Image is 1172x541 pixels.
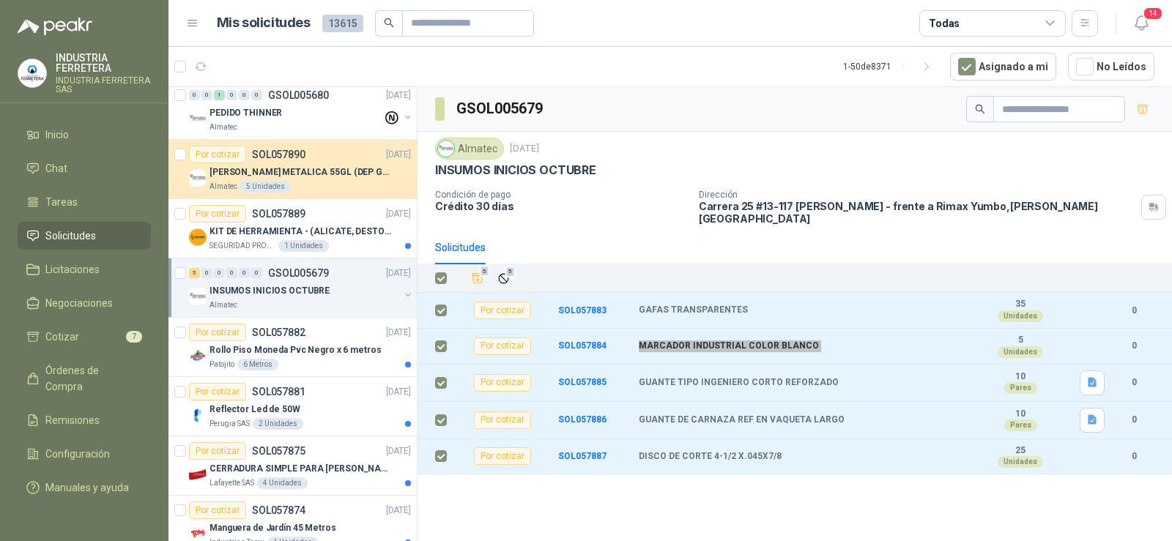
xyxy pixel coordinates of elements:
a: Por cotizarSOL057890[DATE] Company Logo[PERSON_NAME] METALICA 55GL (DEP GRANALLA) CON TAPAAlmatec... [168,140,417,199]
p: SOL057881 [252,387,305,397]
b: 0 [1113,449,1154,463]
p: KIT DE HERRAMIENTA - (ALICATE, DESTORNILLADOR,LLAVE DE EXPANSION, CRUCETA,LLAVE FIJA) [209,225,392,239]
p: [DATE] [386,326,411,340]
a: SOL057886 [558,414,607,425]
p: INDUSTRIA FERRETERA SAS [56,76,151,94]
div: 6 Metros [237,359,278,370]
a: SOL057887 [558,451,607,461]
a: Inicio [18,121,151,149]
a: SOL057884 [558,340,607,351]
p: SOL057882 [252,327,305,337]
p: Carrera 25 #13-117 [PERSON_NAME] - frente a Rimax Yumbo , [PERSON_NAME][GEOGRAPHIC_DATA] [699,200,1135,225]
a: Por cotizarSOL057875[DATE] Company LogoCERRADURA SIMPLE PARA [PERSON_NAME]Lafayette SAS4 Unidades [168,436,417,496]
p: INSUMOS INICIOS OCTUBRE [435,163,596,178]
img: Company Logo [189,406,207,424]
div: Por cotizar [474,411,531,429]
b: 5 [970,335,1071,346]
p: GSOL005680 [268,90,329,100]
b: 25 [970,445,1071,457]
p: [DATE] [510,142,539,156]
div: Por cotizar [189,383,246,400]
span: Licitaciones [45,261,100,277]
p: Almatec [209,122,237,133]
div: 1 - 50 de 8371 [843,55,938,78]
button: Ignorar [494,269,513,288]
img: Company Logo [189,288,207,305]
span: Manuales y ayuda [45,480,129,496]
span: 14 [1143,7,1163,20]
div: Por cotizar [189,501,246,519]
p: [DATE] [386,385,411,399]
b: DISCO DE CORTE 4-1/2 X.045X7/8 [639,451,782,463]
p: SOL057874 [252,505,305,515]
div: Por cotizar [189,146,246,163]
a: Cotizar7 [18,323,151,351]
p: Patojito [209,359,234,370]
div: Pares [1004,419,1037,431]
span: Cotizar [45,329,79,345]
span: 5 [505,266,516,277]
img: Company Logo [189,347,207,365]
b: SOL057885 [558,377,607,387]
span: 5 [480,266,490,277]
p: [DATE] [386,89,411,102]
div: 0 [239,268,250,278]
b: 0 [1113,376,1154,389]
div: 0 [226,268,237,278]
a: Configuración [18,440,151,468]
p: INSUMOS INICIOS OCTUBRE [209,284,330,298]
span: Remisiones [45,412,100,428]
div: Pares [1004,382,1037,394]
a: Remisiones [18,406,151,434]
div: Solicitudes [435,239,486,255]
b: 0 [1113,304,1154,318]
a: Por cotizarSOL057889[DATE] Company LogoKIT DE HERRAMIENTA - (ALICATE, DESTORNILLADOR,LLAVE DE EXP... [168,199,417,258]
div: 4 Unidades [257,477,308,489]
img: Company Logo [189,169,207,187]
div: Unidades [998,310,1043,322]
p: [DATE] [386,266,411,280]
a: Chat [18,154,151,182]
p: [DATE] [386,444,411,458]
b: SOL057883 [558,305,607,316]
p: [PERSON_NAME] METALICA 55GL (DEP GRANALLA) CON TAPA [209,165,392,179]
b: GUANTE DE CARNAZA REF EN VAQUETA LARGO [639,414,845,426]
b: 0 [1113,339,1154,353]
p: Manguera de Jardín 45 Metros [209,521,336,535]
div: 1 Unidades [278,240,329,252]
p: SOL057875 [252,446,305,456]
a: Solicitudes [18,222,151,250]
div: 0 [239,90,250,100]
div: 5 [189,268,200,278]
img: Company Logo [189,228,207,246]
span: Chat [45,160,67,176]
div: Por cotizar [474,302,531,319]
div: 0 [226,90,237,100]
div: 2 Unidades [253,418,303,430]
a: Negociaciones [18,289,151,317]
p: Rollo Piso Moneda Pvc Negro x 6 metros [209,343,381,357]
a: 5 0 0 0 0 0 GSOL005679[DATE] Company LogoINSUMOS INICIOS OCTUBREAlmatec [189,264,414,311]
div: Por cotizar [189,324,246,341]
p: Condición de pago [435,190,687,200]
div: Por cotizar [474,374,531,392]
p: Perugia SAS [209,418,250,430]
p: [DATE] [386,148,411,162]
div: 0 [214,268,225,278]
p: INDUSTRIA FERRETERA [56,53,151,73]
a: 0 0 1 0 0 0 GSOL005680[DATE] Company LogoPEDIDO THINNERAlmatec [189,86,414,133]
span: Configuración [45,446,110,462]
div: Unidades [998,346,1043,358]
div: 1 [214,90,225,100]
div: Por cotizar [189,442,246,460]
span: Órdenes de Compra [45,362,137,395]
div: 5 Unidades [240,181,291,193]
a: Por cotizarSOL057881[DATE] Company LogoReflector Led de 50WPerugia SAS2 Unidades [168,377,417,436]
span: 13615 [322,15,363,32]
img: Company Logo [438,141,454,157]
p: Crédito 30 días [435,200,687,212]
p: GSOL005679 [268,268,329,278]
p: Almatec [209,181,237,193]
div: Almatec [435,138,504,160]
